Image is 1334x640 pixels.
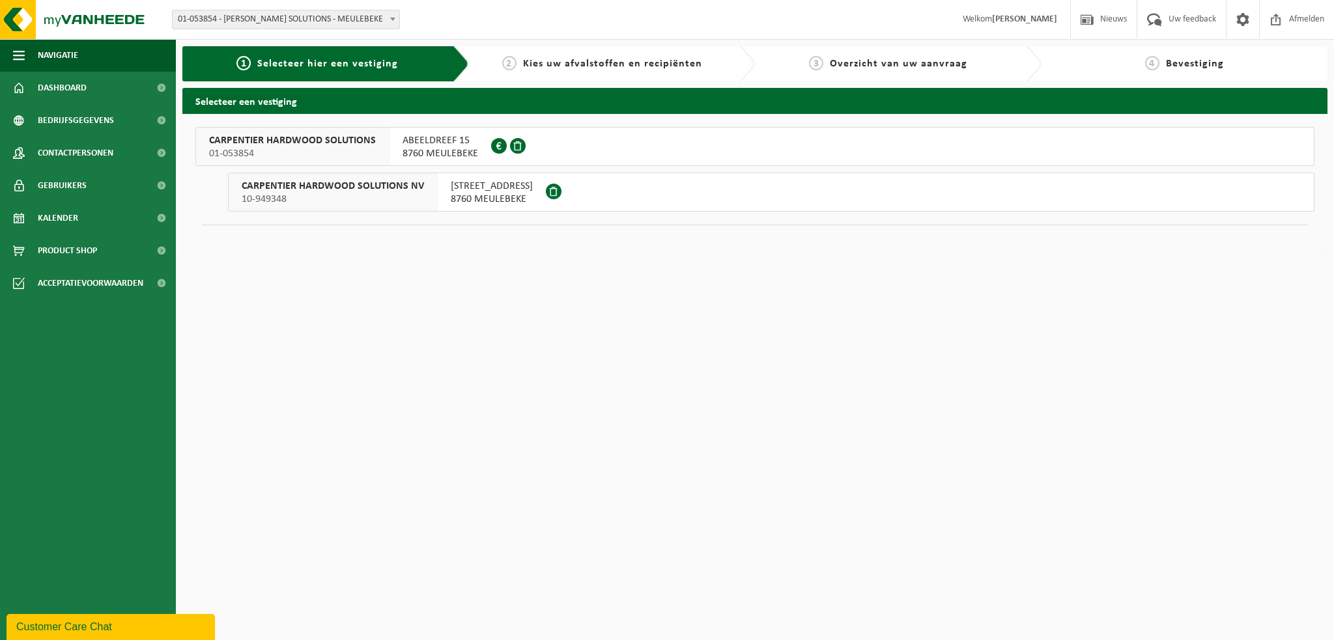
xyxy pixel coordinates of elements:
span: Dashboard [38,72,87,104]
button: CARPENTIER HARDWOOD SOLUTIONS NV 10-949348 [STREET_ADDRESS]8760 MEULEBEKE [228,173,1314,212]
span: 8760 MEULEBEKE [403,147,478,160]
span: Product Shop [38,234,97,267]
iframe: chat widget [7,611,218,640]
span: Kalender [38,202,78,234]
span: Kies uw afvalstoffen en recipiënten [523,59,702,69]
h2: Selecteer een vestiging [182,88,1327,113]
strong: [PERSON_NAME] [992,14,1057,24]
span: Navigatie [38,39,78,72]
span: 10-949348 [242,193,424,206]
span: 01-053854 [209,147,376,160]
button: CARPENTIER HARDWOOD SOLUTIONS 01-053854 ABEELDREEF 158760 MEULEBEKE [195,127,1314,166]
span: 01-053854 - CARPENTIER HARDWOOD SOLUTIONS - MEULEBEKE [172,10,400,29]
span: Acceptatievoorwaarden [38,267,143,299]
span: Contactpersonen [38,137,113,169]
span: Bevestiging [1166,59,1224,69]
span: 1 [236,56,251,70]
span: CARPENTIER HARDWOOD SOLUTIONS NV [242,180,424,193]
span: CARPENTIER HARDWOOD SOLUTIONS [209,134,376,147]
span: 3 [809,56,823,70]
span: Overzicht van uw aanvraag [830,59,967,69]
span: Selecteer hier een vestiging [257,59,398,69]
span: Gebruikers [38,169,87,202]
span: 2 [502,56,517,70]
span: 01-053854 - CARPENTIER HARDWOOD SOLUTIONS - MEULEBEKE [173,10,399,29]
span: [STREET_ADDRESS] [451,180,533,193]
span: ABEELDREEF 15 [403,134,478,147]
span: 8760 MEULEBEKE [451,193,533,206]
span: Bedrijfsgegevens [38,104,114,137]
span: 4 [1145,56,1159,70]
